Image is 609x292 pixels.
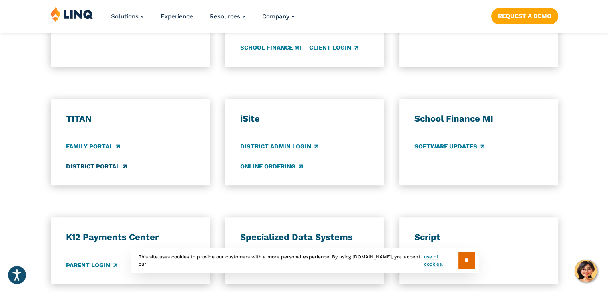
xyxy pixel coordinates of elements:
div: This site uses cookies to provide our customers with a more personal experience. By using [DOMAIN... [131,248,479,273]
img: LINQ | K‑12 Software [51,6,93,22]
a: School Finance MI – Client Login [240,43,358,52]
span: Resources [210,13,240,20]
a: Request a Demo [491,8,558,24]
a: District Portal [66,162,127,171]
a: Resources [210,13,245,20]
a: Company [262,13,295,20]
nav: Primary Navigation [111,6,295,33]
h3: Script [414,232,543,243]
h3: School Finance MI [414,113,543,124]
a: use of cookies. [424,253,458,268]
a: Solutions [111,13,144,20]
a: Online Ordering [240,162,303,171]
h3: TITAN [66,113,195,124]
span: Solutions [111,13,139,20]
span: Company [262,13,289,20]
h3: iSite [240,113,369,124]
a: District Admin Login [240,142,318,151]
a: Software Updates [414,142,484,151]
h3: Specialized Data Systems [240,232,369,243]
h3: K12 Payments Center [66,232,195,243]
nav: Button Navigation [491,6,558,24]
button: Hello, have a question? Let’s chat. [575,260,597,282]
a: Family Portal [66,142,120,151]
a: Experience [161,13,193,20]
